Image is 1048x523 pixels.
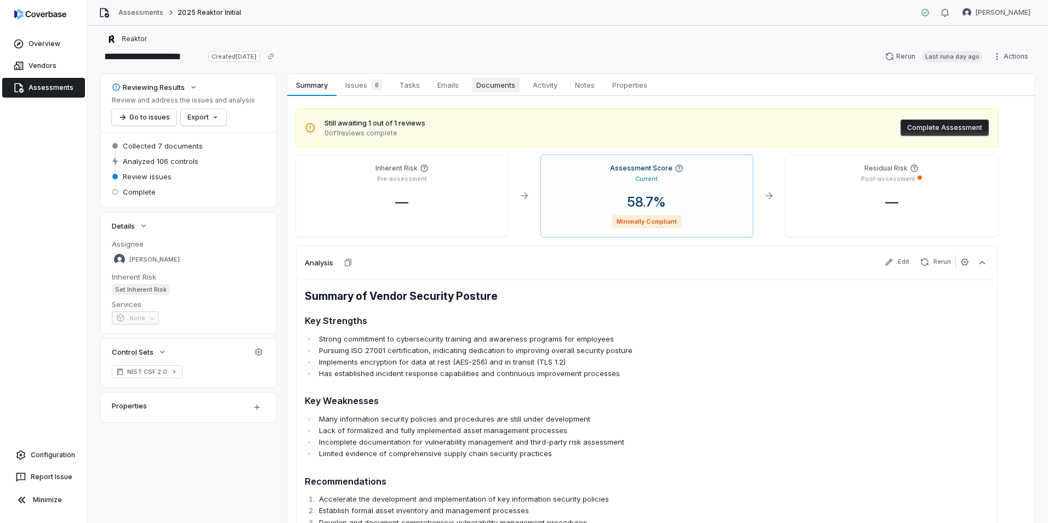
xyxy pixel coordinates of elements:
[316,333,852,345] li: Strong commitment to cybersecurity training and awareness programs for employees
[4,445,83,465] a: Configuration
[112,299,265,309] dt: Services
[528,78,562,92] span: Activity
[305,474,852,488] h3: Recommendations
[901,120,989,136] button: Complete Assessment
[976,8,1030,17] span: [PERSON_NAME]
[571,78,599,92] span: Notes
[395,78,424,92] span: Tasks
[635,175,658,183] p: Current
[178,8,241,17] span: 2025 Reaktor Initial
[112,272,265,282] dt: Inherent Risk
[114,254,125,265] img: Luke Taylor avatar
[181,109,226,126] button: Export
[375,164,418,173] h4: Inherent Risk
[305,258,333,268] h3: Analysis
[316,368,852,379] li: Has established incident response capabilities and continuous improvement processes
[4,467,83,487] button: Report Issue
[324,129,425,138] span: 0 of 1 reviews complete
[316,413,852,425] li: Many information security policies and procedures are still under development
[305,289,852,303] h2: Summary of Vendor Security Posture
[922,51,983,62] span: Last run a day ago
[29,83,73,92] span: Assessments
[316,425,852,436] li: Lack of formalized and fully implemented asset management processes
[118,8,163,17] a: Assessments
[864,164,908,173] h4: Residual Risk
[2,34,85,54] a: Overview
[316,436,852,448] li: Incomplete documentation for vulnerability management and third-party risk assessment
[316,505,852,516] li: Establish formal asset inventory and management processes
[472,78,520,92] span: Documents
[989,48,1035,65] button: Actions
[316,493,852,505] li: Accelerate the development and implementation of key information security policies
[112,96,255,105] p: Review and address the issues and analysis
[962,8,971,17] img: Luke Taylor avatar
[208,51,260,62] span: Created [DATE]
[316,356,852,368] li: Implements encryption for data at rest (AES-256) and in transit (TLS 1.2)
[610,164,673,173] h4: Assessment Score
[880,255,914,269] button: Edit
[292,78,332,92] span: Summary
[4,489,83,511] button: Minimize
[261,47,281,66] button: Copy link
[316,345,852,356] li: Pursuing ISO 27001 certification, indicating dedication to improving overall security posture
[123,156,198,166] span: Analyzed 106 controls
[33,496,62,504] span: Minimize
[876,194,907,210] span: —
[109,77,201,97] button: Reviewing Results
[112,221,135,231] span: Details
[2,56,85,76] a: Vendors
[386,194,417,210] span: —
[123,187,156,197] span: Complete
[109,216,151,236] button: Details
[112,239,265,249] dt: Assignee
[112,365,183,378] a: NIST CSF 2.0
[316,448,852,459] li: Limited evidence of comprehensive supply chain security practices
[341,77,386,93] span: Issues
[29,39,60,48] span: Overview
[305,394,852,408] h3: Key Weaknesses
[31,473,72,481] span: Report Issue
[433,78,463,92] span: Emails
[123,172,172,181] span: Review issues
[916,255,955,269] button: Rerun
[112,109,176,126] button: Go to issues
[31,451,75,459] span: Configuration
[112,347,153,357] span: Control Sets
[372,79,382,90] span: 8
[608,78,652,92] span: Properties
[956,4,1037,21] button: Luke Taylor avatar[PERSON_NAME]
[103,29,150,49] button: https://reaktor.com/Reaktor
[122,35,147,43] span: Reaktor
[112,82,185,92] div: Reviewing Results
[305,314,852,328] h3: Key Strengths
[618,194,675,210] span: 58.7 %
[127,367,167,376] span: NIST CSF 2.0
[2,78,85,98] a: Assessments
[29,61,56,70] span: Vendors
[14,9,66,20] img: logo-D7KZi-bG.svg
[861,175,915,183] p: Post-assessment
[123,141,203,151] span: Collected 7 documents
[324,118,425,129] span: Still awaiting 1 out of 1 reviews
[377,175,427,183] p: Pre-assessment
[612,215,681,228] span: Minimally Compliant
[129,255,180,264] span: [PERSON_NAME]
[879,48,989,65] button: RerunLast runa day ago
[109,342,170,362] button: Control Sets
[112,284,170,295] span: Set Inherent Risk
